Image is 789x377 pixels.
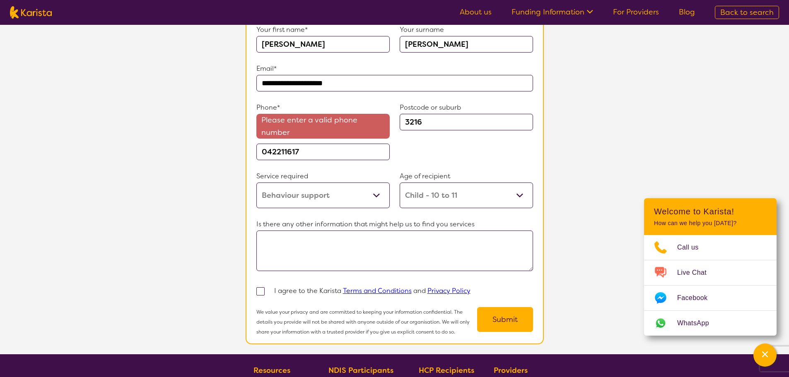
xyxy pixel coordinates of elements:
[256,307,477,337] p: We value your privacy and are committed to keeping your information confidential. The details you...
[256,101,390,114] p: Phone*
[613,7,659,17] a: For Providers
[256,24,390,36] p: Your first name*
[400,170,533,182] p: Age of recipient
[256,170,390,182] p: Service required
[253,365,290,375] b: Resources
[256,62,533,75] p: Email*
[720,7,774,17] span: Back to search
[677,317,719,329] span: WhatsApp
[256,218,533,231] p: Is there any other information that might help us to find you services
[512,7,593,17] a: Funding Information
[679,7,695,17] a: Blog
[677,292,717,304] span: Facebook
[400,24,533,36] p: Your surname
[460,7,492,17] a: About us
[10,6,52,19] img: Karista logo
[328,365,393,375] b: NDIS Participants
[654,220,767,227] p: How can we help you [DATE]?
[494,365,528,375] b: Providers
[419,365,474,375] b: HCP Recipients
[644,198,777,336] div: Channel Menu
[427,286,471,295] a: Privacy Policy
[256,114,390,139] span: Please enter a valid phone number
[343,286,412,295] a: Terms and Conditions
[677,241,709,254] span: Call us
[715,6,779,19] a: Back to search
[400,101,533,114] p: Postcode or suburb
[753,343,777,367] button: Channel Menu
[477,307,533,332] button: Submit
[274,285,471,297] p: I agree to the Karista and
[677,267,717,279] span: Live Chat
[644,311,777,336] a: Web link opens in a new tab.
[644,235,777,336] ul: Choose channel
[654,207,767,216] h2: Welcome to Karista!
